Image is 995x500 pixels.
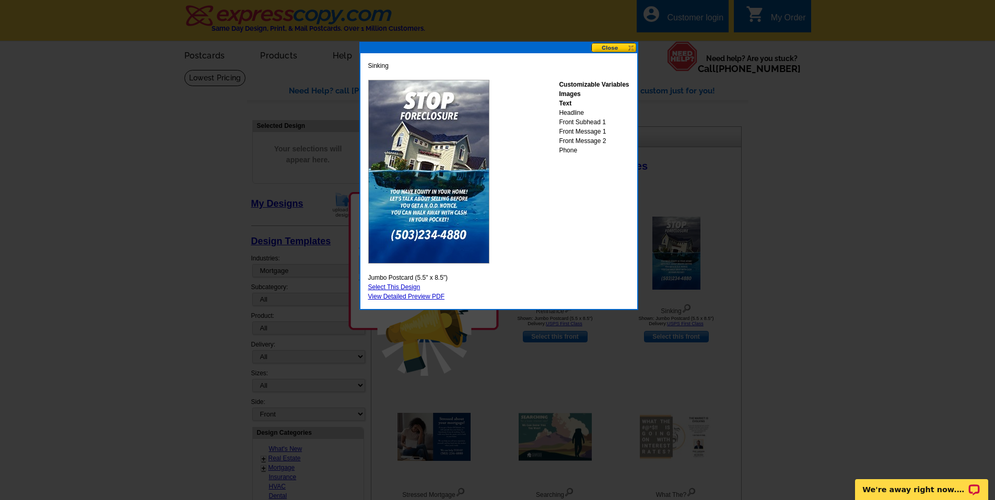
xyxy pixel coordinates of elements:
[848,467,995,500] iframe: LiveChat chat widget
[559,80,629,155] div: Headline Front Subhead 1 Front Message 1 Front Message 2 Phone
[368,61,389,70] span: Sinking
[368,293,445,300] a: View Detailed Preview PDF
[559,100,571,107] strong: Text
[559,81,629,88] strong: Customizable Variables
[368,273,448,282] span: Jumbo Postcard (5.5" x 8.5")
[368,80,489,264] img: GENPJF_Sinking_ALL.jpg
[559,90,580,98] strong: Images
[368,283,420,291] a: Select This Design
